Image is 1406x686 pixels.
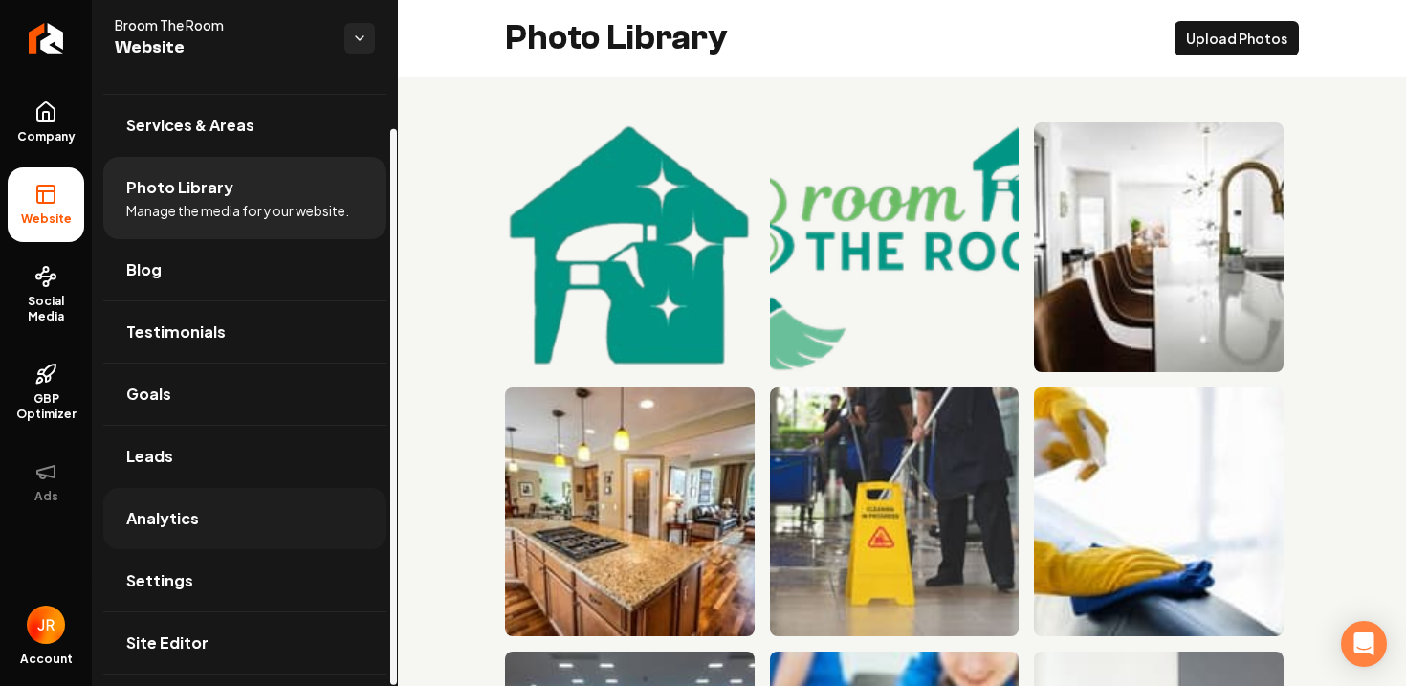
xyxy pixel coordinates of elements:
a: Services & Areas [103,95,386,156]
span: Website [13,211,79,227]
a: Blog [103,239,386,300]
span: Company [10,129,83,144]
button: Open user button [27,606,65,644]
span: Blog [126,258,162,281]
a: Company [8,85,84,160]
img: Person in yellow gloves cleaning a couch with a spray bottle and blue cloth indoors. [1034,387,1284,637]
span: Social Media [8,294,84,324]
img: Rebolt Logo [29,23,64,54]
button: Upload Photos [1175,21,1299,55]
span: Account [20,652,73,667]
button: Ads [8,445,84,520]
div: Open Intercom Messenger [1341,621,1387,667]
a: GBP Optimizer [8,347,84,437]
a: Analytics [103,488,386,549]
h2: Photo Library [505,19,728,57]
span: Testimonials [126,321,226,343]
span: Photo Library [126,176,233,199]
a: Goals [103,364,386,425]
span: Manage the media for your website. [126,201,349,220]
img: Yellow caution sign warning "Cleaning in Progress" with workers mopping a wet floor. [770,387,1020,637]
img: Logo of a house with sparkling elements, symbolizing cleaning and home care services. [505,122,755,372]
span: Analytics [126,507,199,530]
a: Settings [103,550,386,611]
img: Logo of Broom the Room, featuring a broom and house, symbolizing cleaning services. [770,122,1020,372]
span: Leads [126,445,173,468]
span: GBP Optimizer [8,391,84,422]
span: Site Editor [126,631,209,654]
span: Ads [27,489,66,504]
span: Goals [126,383,171,406]
a: Social Media [8,250,84,340]
img: Modern kitchen featuring a sleek white countertop, stylish brown chairs, and elegant lighting. [1034,122,1284,372]
a: Testimonials [103,301,386,363]
img: Julie Reynolds [27,606,65,644]
span: Settings [126,569,193,592]
a: Leads [103,426,386,487]
span: Broom The Room [115,15,329,34]
a: Site Editor [103,612,386,674]
span: Website [115,34,329,61]
span: Services & Areas [126,114,254,137]
img: Spacious kitchen with granite island, pendant lights, and open living area in a modern home. [505,387,755,637]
